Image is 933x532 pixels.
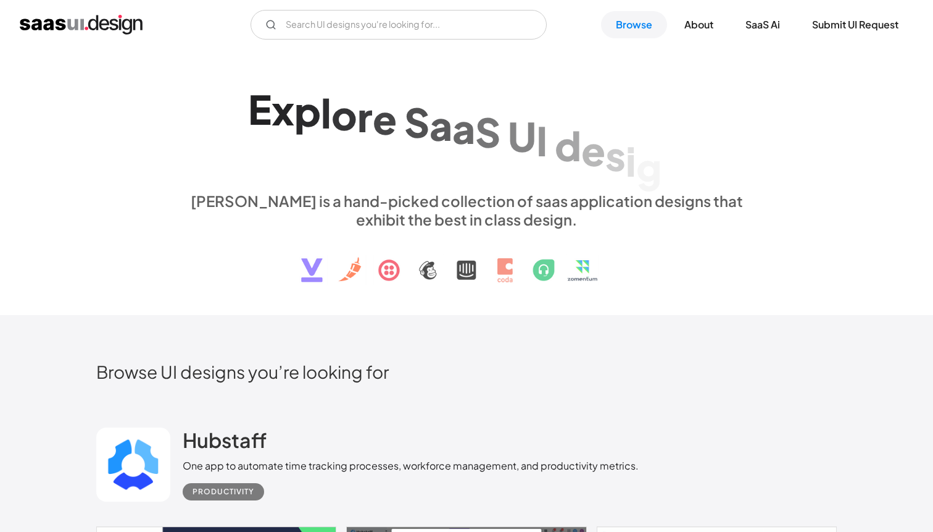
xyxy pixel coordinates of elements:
img: text, icon, saas logo [280,229,653,293]
form: Email Form [251,10,547,40]
div: x [272,86,294,133]
div: S [404,98,429,146]
div: S [475,108,500,156]
div: Productivity [193,484,254,499]
input: Search UI designs you're looking for... [251,10,547,40]
div: i [626,137,636,185]
h2: Browse UI designs you’re looking for [96,361,837,382]
div: E [248,85,272,133]
div: e [581,127,605,174]
a: Submit UI Request [797,11,913,38]
div: d [555,122,581,169]
div: r [357,93,373,140]
div: e [373,95,397,143]
h2: Hubstaff [183,428,267,452]
div: I [536,117,547,164]
div: o [331,91,357,138]
div: l [321,89,331,137]
div: a [429,101,452,149]
a: About [670,11,728,38]
div: a [452,104,475,152]
div: [PERSON_NAME] is a hand-picked collection of saas application designs that exhibit the best in cl... [183,192,750,229]
a: Hubstaff [183,428,267,458]
h1: Explore SaaS UI design patterns & interactions. [183,84,750,179]
div: g [636,143,661,191]
div: s [605,132,626,179]
div: p [294,87,321,135]
a: Browse [601,11,667,38]
a: home [20,15,143,35]
div: One app to automate time tracking processes, workforce management, and productivity metrics. [183,458,639,473]
div: U [508,112,536,160]
a: SaaS Ai [731,11,795,38]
